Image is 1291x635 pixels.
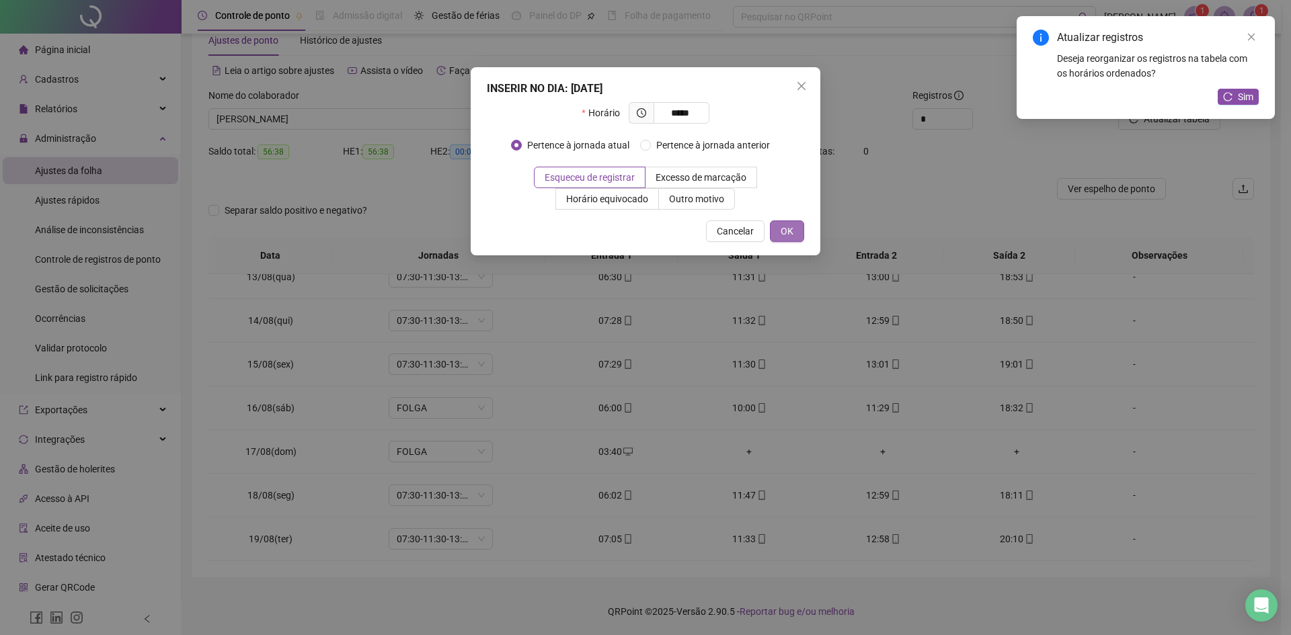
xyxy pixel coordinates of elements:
[1033,30,1049,46] span: info-circle
[656,172,746,183] span: Excesso de marcação
[1245,589,1278,622] div: Open Intercom Messenger
[1247,32,1256,42] span: close
[1223,92,1233,101] span: reload
[1057,51,1259,81] div: Deseja reorganizar os registros na tabela com os horários ordenados?
[781,224,793,239] span: OK
[637,108,646,118] span: clock-circle
[770,220,804,242] button: OK
[706,220,765,242] button: Cancelar
[717,224,754,239] span: Cancelar
[1218,89,1259,105] button: Sim
[791,75,812,97] button: Close
[651,138,775,153] span: Pertence à jornada anterior
[669,194,724,204] span: Outro motivo
[1238,89,1253,104] span: Sim
[566,194,648,204] span: Horário equivocado
[582,102,628,124] label: Horário
[545,172,635,183] span: Esqueceu de registrar
[796,81,807,91] span: close
[522,138,635,153] span: Pertence à jornada atual
[1057,30,1259,46] div: Atualizar registros
[1244,30,1259,44] a: Close
[487,81,804,97] div: INSERIR NO DIA : [DATE]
